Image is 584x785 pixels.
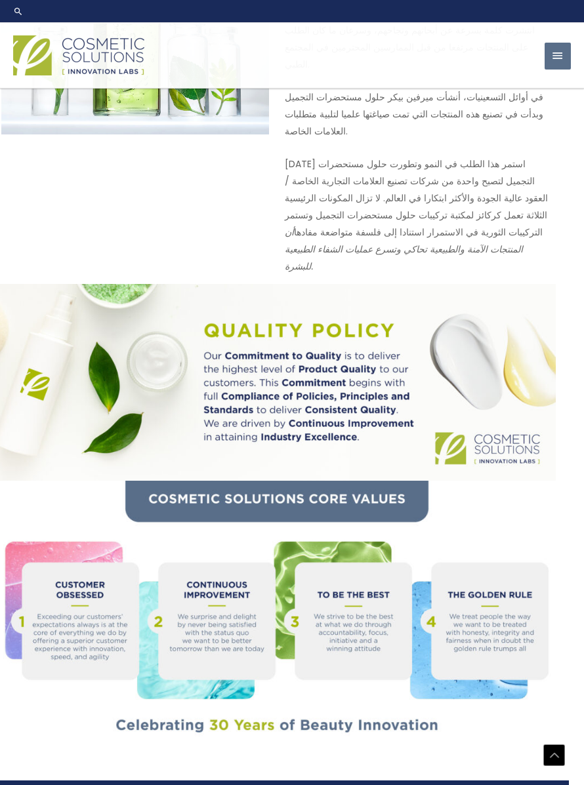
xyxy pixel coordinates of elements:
em: أن المنتجات الآمنة والطبيعية تحاكي وتسرع عمليات الشفاء الطبيعية للبشرة. [285,226,523,273]
img: شعار حلول مستحضرات التجميل [13,35,144,75]
p: في أوائل التسعينيات، أنشأت ميرفين بيكر حلول مستحضرات التجميل وبدأت في تصنيع هذه المنتجات التي تمت... [285,89,553,140]
p: [DATE] استمر هذا الطلب في النمو وتطورت حلول مستحضرات التجميل لتصبح واحدة من شركات تصنيع العلامات ... [285,155,553,275]
a: رابط رمز البحث [13,6,24,16]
